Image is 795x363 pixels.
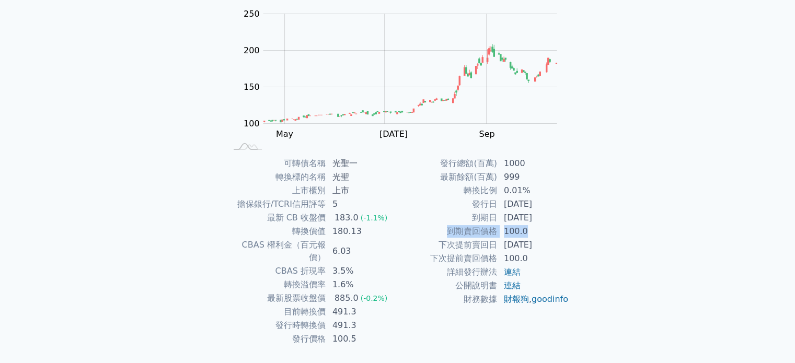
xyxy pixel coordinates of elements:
[504,267,521,277] a: 連結
[326,157,398,170] td: 光聖一
[398,170,498,184] td: 最新餘額(百萬)
[226,170,326,184] td: 轉換標的名稱
[379,129,408,139] tspan: [DATE]
[498,197,569,211] td: [DATE]
[226,225,326,238] td: 轉換價值
[326,332,398,346] td: 100.5
[326,184,398,197] td: 上市
[398,184,498,197] td: 轉換比例
[226,197,326,211] td: 擔保銀行/TCRI信用評等
[498,170,569,184] td: 999
[326,225,398,238] td: 180.13
[226,278,326,291] td: 轉換溢價率
[226,332,326,346] td: 發行價格
[326,319,398,332] td: 491.3
[504,280,521,290] a: 連結
[498,238,569,252] td: [DATE]
[532,294,568,304] a: goodinfo
[498,184,569,197] td: 0.01%
[226,238,326,264] td: CBAS 權利金（百元報價）
[226,319,326,332] td: 發行時轉換價
[244,9,260,19] tspan: 250
[326,264,398,278] td: 3.5%
[226,211,326,225] td: 最新 CB 收盤價
[398,265,498,279] td: 詳細發行辦法
[244,82,260,92] tspan: 150
[398,225,498,238] td: 到期賣回價格
[504,294,529,304] a: 財報狗
[226,157,326,170] td: 可轉債名稱
[326,278,398,291] td: 1.6%
[498,225,569,238] td: 100.0
[479,129,494,139] tspan: Sep
[326,170,398,184] td: 光聖
[398,279,498,292] td: 公開說明書
[398,292,498,306] td: 財務數據
[226,305,326,319] td: 目前轉換價
[498,211,569,225] td: [DATE]
[244,119,260,128] tspan: 100
[238,9,572,160] g: Chart
[226,264,326,278] td: CBAS 折現率
[226,184,326,197] td: 上市櫃別
[361,294,388,302] span: (-0.2%)
[498,157,569,170] td: 1000
[398,252,498,265] td: 下次提前賣回價格
[398,197,498,211] td: 發行日
[332,292,361,305] div: 885.0
[326,197,398,211] td: 5
[276,129,293,139] tspan: May
[326,238,398,264] td: 6.03
[332,212,361,224] div: 183.0
[498,252,569,265] td: 100.0
[361,214,388,222] span: (-1.1%)
[398,238,498,252] td: 下次提前賣回日
[326,305,398,319] td: 491.3
[244,45,260,55] tspan: 200
[498,292,569,306] td: ,
[398,157,498,170] td: 發行總額(百萬)
[398,211,498,225] td: 到期日
[226,291,326,305] td: 最新股票收盤價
